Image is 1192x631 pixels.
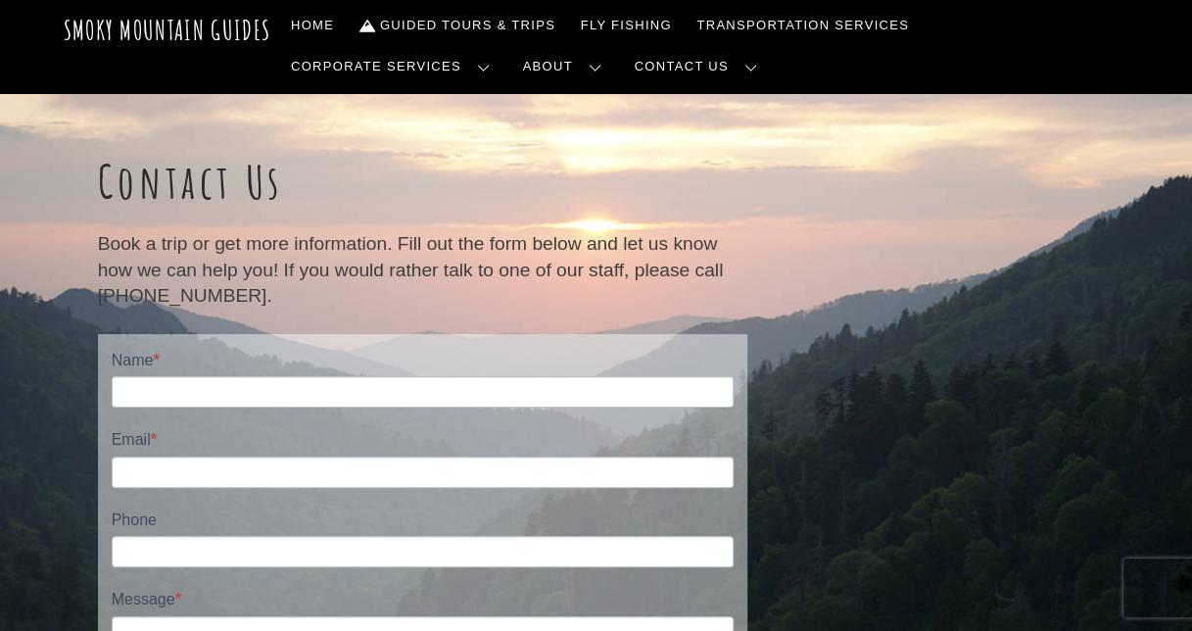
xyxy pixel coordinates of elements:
[98,231,747,309] p: Book a trip or get more information. Fill out the form below and let us know how we can help you!...
[283,46,505,87] a: Corporate Services
[689,5,916,46] a: Transportation Services
[98,155,747,209] h1: Contact Us
[112,427,734,456] label: Email
[352,5,563,46] a: Guided Tours & Trips
[515,46,617,87] a: About
[627,46,773,87] a: Contact Us
[112,348,734,376] label: Name
[112,587,734,615] label: Message
[112,508,734,536] label: Phone
[283,5,342,46] a: Home
[573,5,680,46] a: Fly Fishing
[64,14,271,46] a: Smoky Mountain Guides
